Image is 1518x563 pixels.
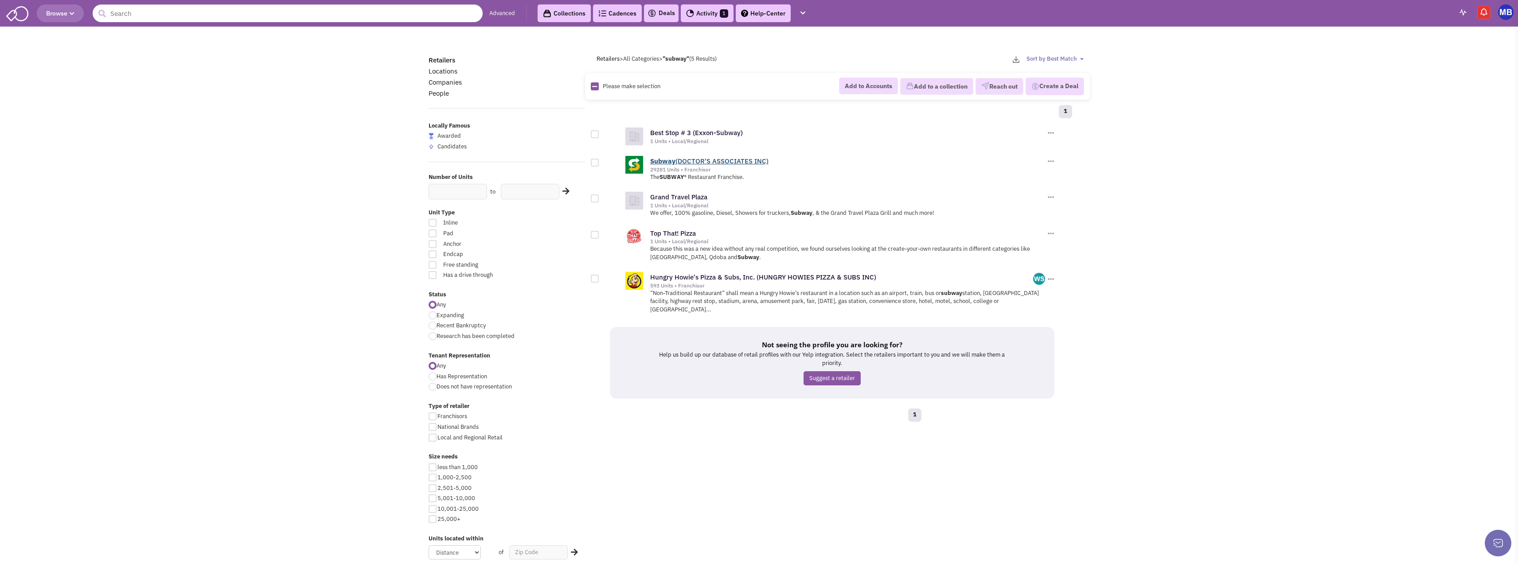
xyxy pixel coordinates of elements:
[650,209,1056,217] p: We offer, 100% gasoline, Diesel, Showers for truckers, , & the Grand Travel Plaza Grill and much ...
[597,55,620,62] a: Retailers
[686,9,694,17] img: Activity.png
[804,371,861,386] a: Suggest a retailer
[429,453,585,461] label: Size needs
[429,173,585,182] label: Number of Units
[429,144,434,149] img: locallyfamous-upvote.png
[437,515,460,523] span: 25,000+
[1031,82,1039,91] img: Deal-Dollar.png
[791,209,812,217] b: Subway
[650,157,769,165] a: Subway(DOCTOR'S ASSOCIATES INC)
[663,55,689,62] b: "subway"
[603,82,660,90] span: Please make selection
[437,505,479,513] span: 10,001-25,000
[591,82,599,90] img: Rectangle.png
[738,253,759,261] b: Subway
[437,494,475,502] span: 5,001-10,000
[650,238,1046,245] div: 1 Units • Local/Regional
[437,474,472,481] span: 1,000-2,500
[429,56,455,64] a: Retailers
[37,4,84,22] button: Browse
[429,352,585,360] label: Tenant Representation
[437,423,479,431] span: National Brands
[908,408,921,422] a: 1
[650,128,743,137] a: Best Stop # 3 (Exxon-Subway)
[1013,56,1019,63] img: download-2-24.png
[659,173,684,181] b: SUBWAY
[650,273,876,281] a: Hungry Howie's Pizza & Subs, Inc. (HUNGRY HOWIES PIZZA & SUBS INC)
[659,55,663,62] span: >
[648,8,675,19] a: Deals
[490,188,496,196] label: to
[650,229,696,237] a: Top That! Pizza
[681,4,734,22] a: Activity1
[429,122,585,130] label: Locally Famous
[46,9,74,17] span: Browse
[906,82,914,90] img: icon-collection-lavender.png
[6,4,28,21] img: SmartAdmin
[437,362,446,369] span: Any
[720,9,728,18] span: 1
[1026,78,1084,95] button: Create a Deal
[429,402,585,411] label: Type of retailer
[429,67,457,75] a: Locations
[437,250,536,259] span: Endcap
[437,271,536,280] span: Has a drive through
[650,202,1046,209] div: 1 Units • Local/Regional
[620,55,623,62] span: >
[654,351,1010,367] p: Help us build up our database of retail profiles with our Yelp integration. Select the retailers ...
[650,138,1046,145] div: 1 Units • Local/Regional
[437,132,461,140] span: Awarded
[736,4,791,22] a: Help-Center
[499,548,503,556] span: of
[437,463,478,471] span: less than 1,000
[648,8,656,19] img: icon-deals.svg
[538,4,591,22] a: Collections
[650,282,1034,289] div: 593 Units • Franchisor
[900,78,973,95] button: Add to a collection
[593,4,642,22] a: Cadences
[543,9,551,18] img: icon-collection-lavender-black.svg
[437,240,536,248] span: Anchor
[93,4,483,22] input: Search
[437,484,472,492] span: 2,501-5,000
[437,412,467,420] span: Franchisors
[654,340,1010,349] h5: Not seeing the profile you are looking for?
[437,311,464,319] span: Expanding
[976,78,1023,95] button: Reach out
[650,245,1056,261] p: Because this was a new idea without any real competition, we found ourselves looking at the creat...
[437,301,446,308] span: Any
[429,78,462,86] a: Companies
[437,322,486,329] span: Recent Bankruptcy
[429,133,434,140] img: locallyfamous-largeicon.png
[1498,4,1514,20] img: Mac Brady
[741,10,748,17] img: help.png
[650,157,675,165] b: Subway
[623,55,717,62] span: All Categories (5 Results)
[981,82,989,90] img: VectorPaper_Plane.png
[429,89,449,97] a: People
[650,166,1046,173] div: 29281 Units • Franchisor
[437,373,487,380] span: Has Representation
[429,209,585,217] label: Unit Type
[437,261,536,269] span: Free standing
[650,193,707,201] a: Grand Travel Plaza
[557,186,571,197] div: Search Nearby
[437,229,536,238] span: Pad
[437,219,536,227] span: Inline
[429,535,585,543] label: Units located within
[509,545,568,559] input: Zip Code
[489,9,515,18] a: Advanced
[437,332,515,340] span: Research has been completed
[598,10,606,16] img: Cadences_logo.png
[437,383,512,390] span: Does not have representation
[1033,273,1045,285] img: jmMUka96aE-5-g_YqRR4QQ.png
[650,173,1056,182] p: The ® Restaurant Franchise.
[839,78,898,94] button: Add to Accounts
[437,434,503,441] span: Local and Regional Retail
[1059,105,1072,118] a: 1
[650,289,1056,314] p: “Non-Traditional Restaurant” shall mean a Hungry Howie’s restaurant in a location such as an airp...
[437,143,467,150] span: Candidates
[941,289,962,297] b: subway
[429,291,585,299] label: Status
